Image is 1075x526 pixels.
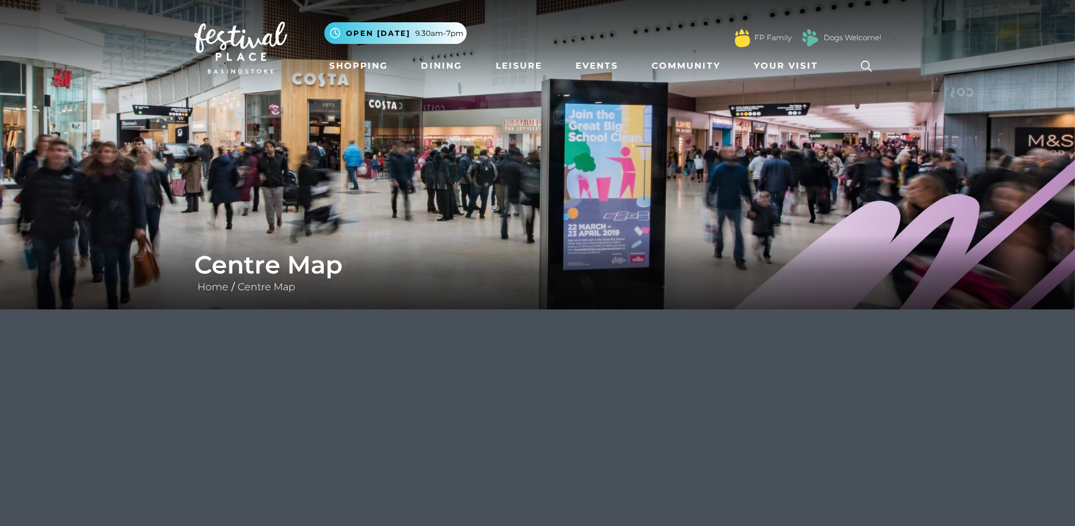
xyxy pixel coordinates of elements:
[346,28,410,39] span: Open [DATE]
[415,28,464,39] span: 9.30am-7pm
[824,32,881,43] a: Dogs Welcome!
[194,281,231,293] a: Home
[235,281,298,293] a: Centre Map
[571,54,623,77] a: Events
[185,250,891,295] div: /
[754,59,818,72] span: Your Visit
[416,54,467,77] a: Dining
[324,54,393,77] a: Shopping
[194,250,881,280] h1: Centre Map
[749,54,829,77] a: Your Visit
[754,32,792,43] a: FP Family
[647,54,725,77] a: Community
[491,54,547,77] a: Leisure
[194,22,287,74] img: Festival Place Logo
[324,22,467,44] button: Open [DATE] 9.30am-7pm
